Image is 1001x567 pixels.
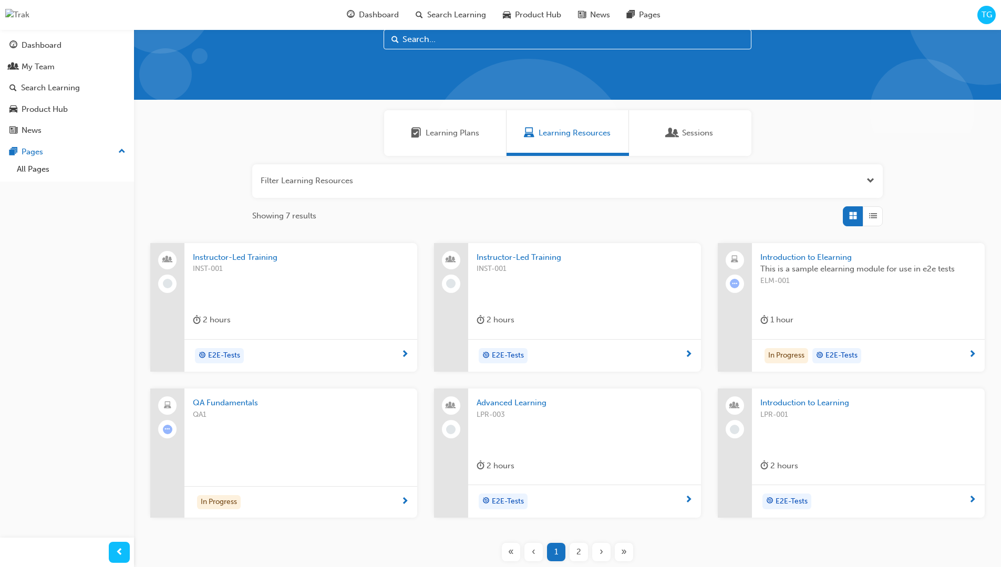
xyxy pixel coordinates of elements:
span: E2E-Tests [776,496,808,508]
div: 2 hours [477,313,514,327]
span: Learning Plans [426,127,479,139]
span: next-icon [968,496,976,505]
button: First page [500,543,522,561]
span: Pages [639,9,661,21]
a: guage-iconDashboard [338,4,407,26]
span: › [600,546,603,558]
span: Search [391,34,399,46]
span: Introduction to Elearning [760,251,976,264]
span: E2E-Tests [825,350,858,362]
a: News [4,121,130,140]
span: up-icon [118,145,126,159]
span: people-icon [9,62,17,72]
span: 1 [554,546,558,558]
span: car-icon [9,105,17,114]
a: search-iconSearch Learning [407,4,494,26]
button: Open the filter [866,175,874,187]
span: learningRecordVerb_ATTEMPT-icon [730,279,739,288]
span: Search Learning [427,9,486,21]
div: Search Learning [21,82,80,94]
button: TG [977,6,996,24]
span: E2E-Tests [492,496,524,508]
span: duration-icon [193,313,201,327]
button: DashboardMy TeamSearch LearningProduct HubNews [4,34,130,142]
span: next-icon [401,350,409,360]
a: Dashboard [4,36,130,55]
a: QA FundamentalsQA1In Progress [150,388,417,518]
span: people-icon [164,253,171,267]
span: duration-icon [760,313,768,327]
span: learningRecordVerb_ATTEMPT-icon [163,425,172,434]
button: Next page [590,543,613,561]
button: Previous page [522,543,545,561]
span: Grid [849,210,857,222]
span: Learning Plans [411,127,421,139]
a: Instructor-Led TrainingINST-001duration-icon 2 hourstarget-iconE2E-Tests [434,243,701,372]
div: Product Hub [22,103,68,115]
a: Introduction to LearningLPR-001duration-icon 2 hourstarget-iconE2E-Tests [718,388,985,518]
span: next-icon [685,496,693,505]
span: people-icon [447,253,455,267]
span: E2E-Tests [492,350,524,362]
span: next-icon [685,350,693,360]
span: laptop-icon [164,399,171,413]
span: Showing 7 results [252,210,316,222]
span: Learning Resources [524,127,534,139]
span: ‹ [532,546,535,558]
span: guage-icon [9,41,17,50]
span: people-icon [731,399,738,413]
span: Instructor-Led Training [193,251,409,264]
span: target-icon [482,495,490,508]
div: 2 hours [193,313,231,327]
span: learningRecordVerb_NONE-icon [730,425,739,434]
span: next-icon [968,350,976,360]
button: Last page [613,543,635,561]
span: ELM-001 [760,275,976,287]
span: prev-icon [116,546,123,559]
span: duration-icon [760,459,768,472]
span: TG [982,9,992,21]
span: car-icon [503,8,511,22]
div: 2 hours [477,459,514,472]
img: Trak [5,9,29,21]
span: target-icon [482,349,490,363]
a: Learning PlansLearning Plans [384,110,507,156]
span: next-icon [401,497,409,507]
span: E2E-Tests [208,350,240,362]
span: Dashboard [359,9,399,21]
div: My Team [22,61,55,73]
span: duration-icon [477,459,484,472]
span: Learning Resources [539,127,611,139]
a: Product Hub [4,100,130,119]
span: QA Fundamentals [193,397,409,409]
div: Dashboard [22,39,61,51]
span: INST-001 [193,263,409,275]
span: learningRecordVerb_NONE-icon [446,279,456,288]
span: search-icon [9,83,17,93]
span: target-icon [816,349,823,363]
span: QA1 [193,409,409,421]
span: « [508,546,514,558]
div: Pages [22,146,43,158]
span: target-icon [766,495,773,508]
a: Instructor-Led TrainingINST-001duration-icon 2 hourstarget-iconE2E-Tests [150,243,417,372]
button: Page 2 [567,543,590,561]
span: Sessions [667,127,678,139]
span: Instructor-Led Training [477,251,693,264]
span: » [621,546,627,558]
span: LPR-001 [760,409,976,421]
span: LPR-003 [477,409,693,421]
span: news-icon [9,126,17,135]
span: Introduction to Learning [760,397,976,409]
span: guage-icon [347,8,355,22]
a: My Team [4,57,130,77]
span: Advanced Learning [477,397,693,409]
span: learningRecordVerb_NONE-icon [163,279,172,288]
button: Pages [4,142,130,162]
a: SessionsSessions [629,110,751,156]
span: INST-001 [477,263,693,275]
span: people-icon [447,399,455,413]
span: learningRecordVerb_NONE-icon [446,425,456,434]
